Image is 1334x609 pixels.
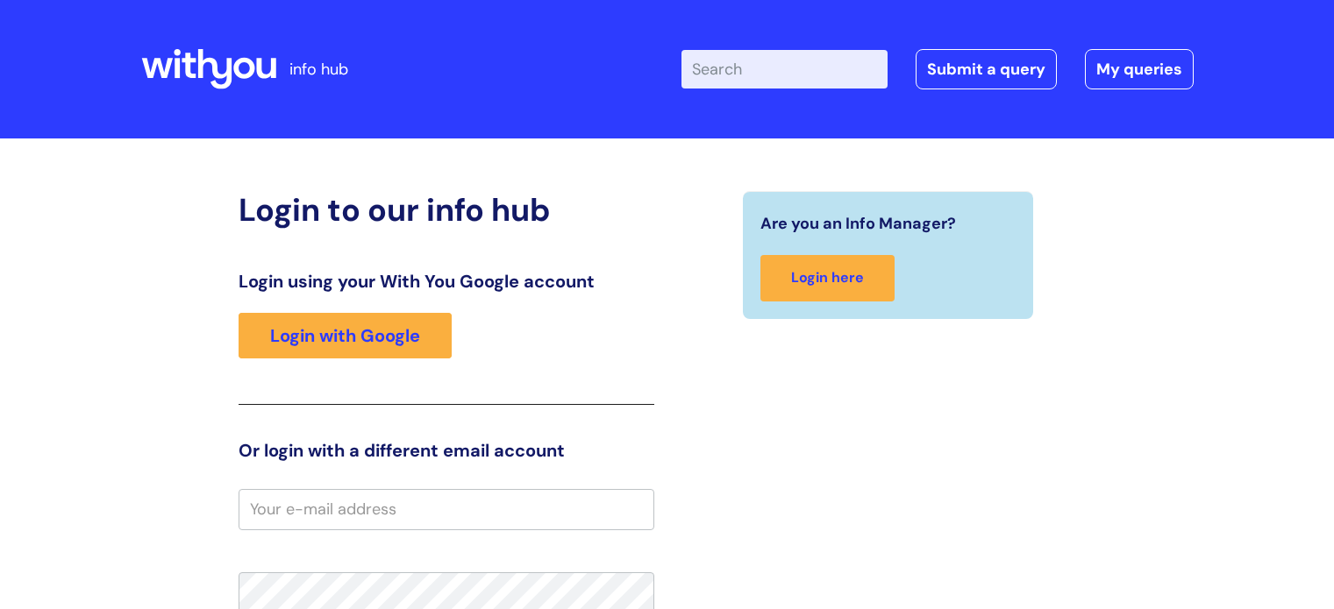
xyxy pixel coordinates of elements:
[289,55,348,83] p: info hub
[760,255,895,301] a: Login here
[239,191,654,229] h2: Login to our info hub
[239,271,654,292] h3: Login using your With You Google account
[239,440,654,461] h3: Or login with a different email account
[760,209,956,237] span: Are you an Info Manager?
[1085,49,1194,89] a: My queries
[916,49,1057,89] a: Submit a query
[239,489,654,529] input: Your e-mail address
[239,313,452,358] a: Login with Google
[681,50,888,89] input: Search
